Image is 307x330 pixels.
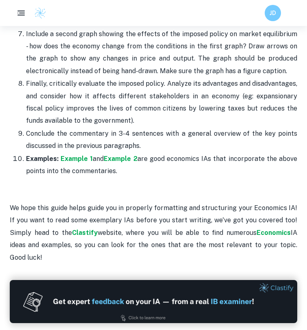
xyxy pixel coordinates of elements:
a: Clastify logo [29,7,46,19]
a: Clastify [72,229,98,237]
a: Example 1 [61,155,93,163]
p: Conclude the commentary in 3-4 sentences with a general overview of the key points discussed in t... [26,128,297,152]
strong: Examples: [26,155,59,163]
a: Economics [257,229,291,237]
p: Finally, critically evaluate the imposed policy. Analyze its advantages and disadvantages, and co... [26,78,297,127]
img: Clastify logo [34,7,46,19]
p: We hope this guide helps guide you in properly formatting and structuring your Economics IA! If y... [10,202,297,264]
img: Ad [10,280,297,323]
p: and are good economics IAs that incorporate the above points into the commentaries. [26,153,297,178]
p: Include a second graph showing the effects of the imposed policy on market equilibrium - how does... [26,28,297,78]
a: Example 2 [104,155,137,163]
button: JD [265,5,281,21]
h6: JD [268,9,278,17]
